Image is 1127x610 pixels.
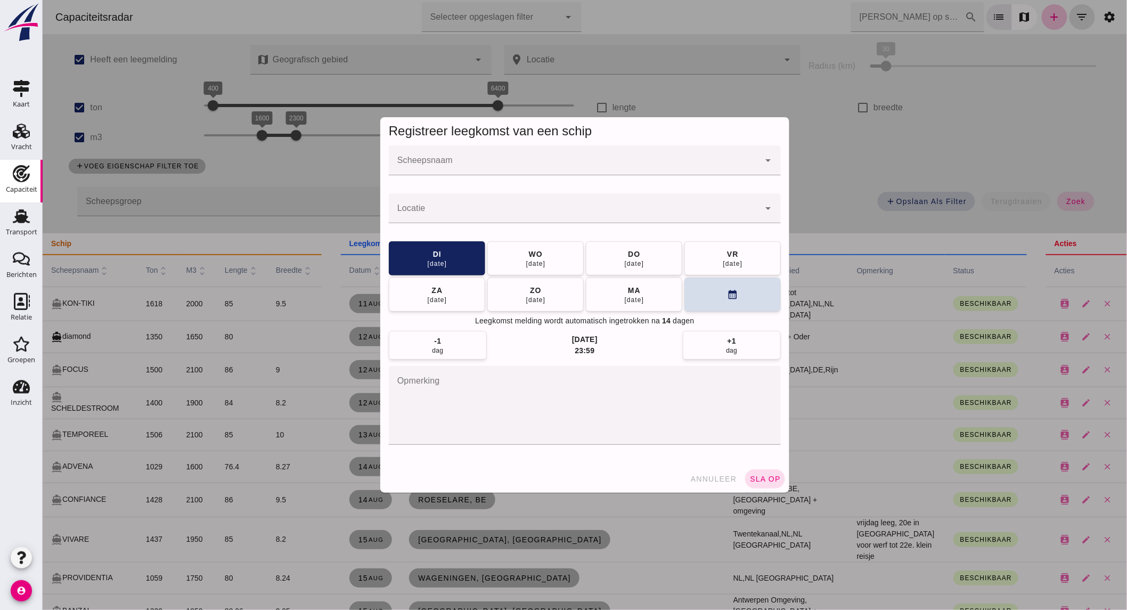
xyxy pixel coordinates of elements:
div: Groepen [7,356,35,363]
div: Capaciteit [6,186,37,193]
div: Berichten [6,271,37,278]
i: account_circle [11,580,32,601]
img: logo-small.a267ee39.svg [2,3,40,42]
div: Relatie [11,314,32,321]
div: Transport [6,229,37,235]
div: Vracht [11,143,32,150]
div: Kaart [13,101,30,108]
div: Inzicht [11,399,32,406]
